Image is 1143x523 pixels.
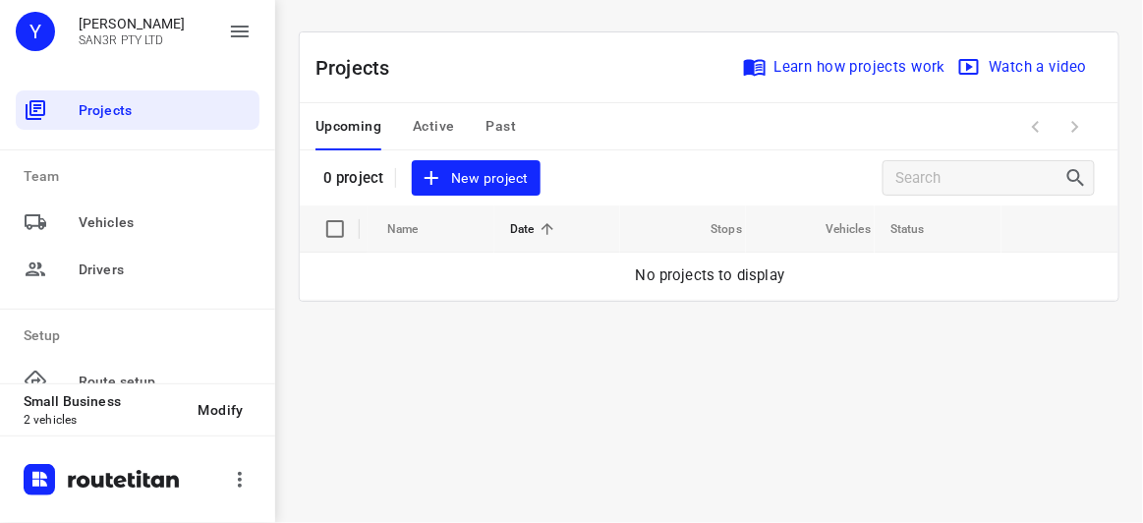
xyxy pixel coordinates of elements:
[486,114,517,139] span: Past
[79,212,252,233] span: Vehicles
[79,16,186,31] p: Yvonne Wong
[16,362,259,401] div: Route setup
[315,114,381,139] span: Upcoming
[510,217,560,241] span: Date
[16,203,259,242] div: Vehicles
[1016,107,1056,146] span: Previous Page
[183,392,259,428] button: Modify
[16,250,259,289] div: Drivers
[1056,107,1095,146] span: Next Page
[199,402,244,418] span: Modify
[800,217,871,241] span: Vehicles
[79,33,186,47] p: SAN3R PTY LTD
[387,217,444,241] span: Name
[424,166,528,191] span: New project
[323,169,383,187] p: 0 project
[890,217,950,241] span: Status
[1064,166,1094,190] div: Search
[24,413,183,427] p: 2 vehicles
[412,160,540,197] button: New project
[413,114,454,139] span: Active
[79,100,252,121] span: Projects
[79,260,252,280] span: Drivers
[315,53,406,83] p: Projects
[16,90,259,130] div: Projects
[24,393,183,409] p: Small Business
[895,163,1064,194] input: Search projects
[685,217,742,241] span: Stops
[24,166,259,187] p: Team
[24,325,259,346] p: Setup
[16,12,55,51] div: Y
[79,372,252,392] span: Route setup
